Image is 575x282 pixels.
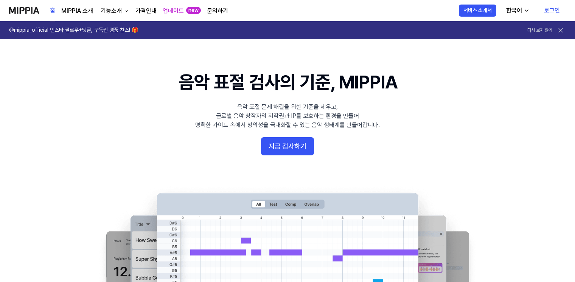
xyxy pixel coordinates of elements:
[9,26,138,34] h1: @mippia_official 인스타 팔로우+댓글, 구독권 경품 찬스! 🎁
[186,7,201,14] div: new
[207,6,228,15] a: 문의하기
[163,6,184,15] a: 업데이트
[459,5,496,17] button: 서비스 소개서
[179,70,397,95] h1: 음악 표절 검사의 기준, MIPPIA
[261,137,314,155] button: 지금 검사하기
[99,6,123,15] div: 기능소개
[505,6,524,15] div: 한국어
[99,6,129,15] button: 기능소개
[500,3,534,18] button: 한국어
[61,6,93,15] a: MIPPIA 소개
[135,6,157,15] a: 가격안내
[50,0,55,21] a: 홈
[195,102,380,130] div: 음악 표절 문제 해결을 위한 기준을 세우고, 글로벌 음악 창작자의 저작권과 IP를 보호하는 환경을 만들어 명확한 가이드 속에서 창의성을 극대화할 수 있는 음악 생태계를 만들어...
[527,27,552,34] button: 다시 보지 않기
